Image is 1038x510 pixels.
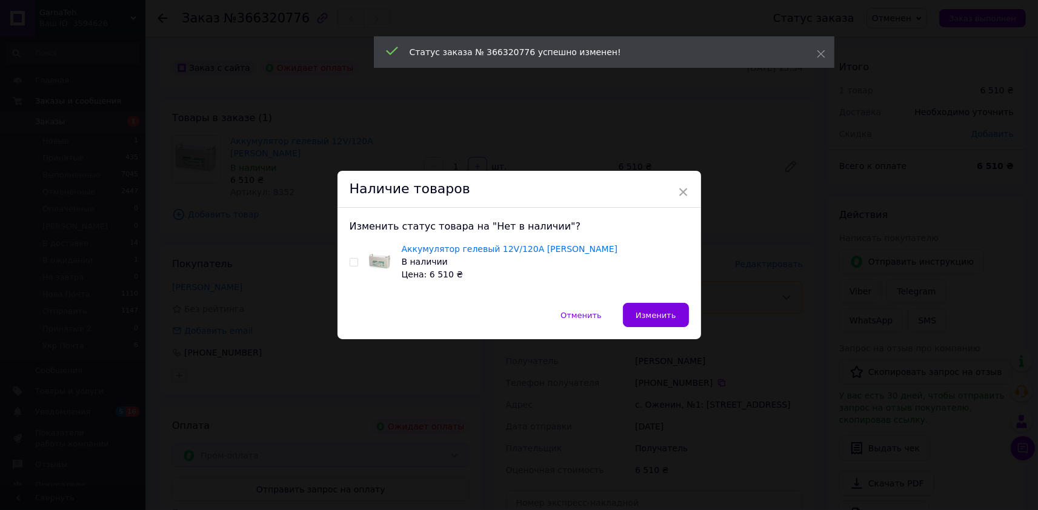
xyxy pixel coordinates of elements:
[402,256,618,268] div: В наличии
[402,268,618,281] div: Цена: 6 510 ₴
[678,182,689,202] span: ×
[402,244,618,254] a: Аккумулятор гелевый 12V/120A [PERSON_NAME]
[350,220,689,233] div: Изменить статус товара на "Нет в наличии"?
[410,46,787,58] div: Статус заказа № 366320776 успешно изменен!
[338,171,701,208] div: Наличие товаров
[561,311,602,320] span: Отменить
[623,303,689,327] button: Изменить
[636,311,676,320] span: Изменить
[548,303,614,327] button: Отменить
